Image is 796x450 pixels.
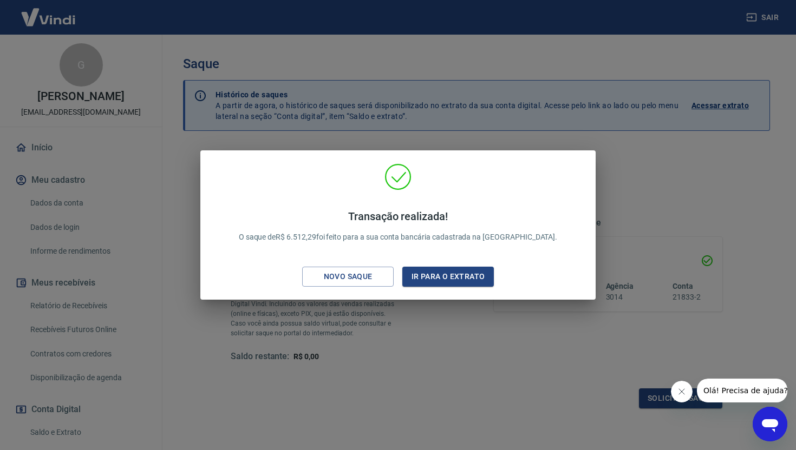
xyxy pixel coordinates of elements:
iframe: Fechar mensagem [671,381,693,402]
p: O saque de R$ 6.512,29 foi feito para a sua conta bancária cadastrada na [GEOGRAPHIC_DATA]. [239,210,558,243]
h4: Transação realizada! [239,210,558,223]
div: Novo saque [311,270,386,283]
button: Ir para o extrato [402,267,494,287]
span: Olá! Precisa de ajuda? [6,8,91,16]
iframe: Botão para abrir a janela de mensagens [753,407,787,441]
iframe: Mensagem da empresa [697,379,787,402]
button: Novo saque [302,267,394,287]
